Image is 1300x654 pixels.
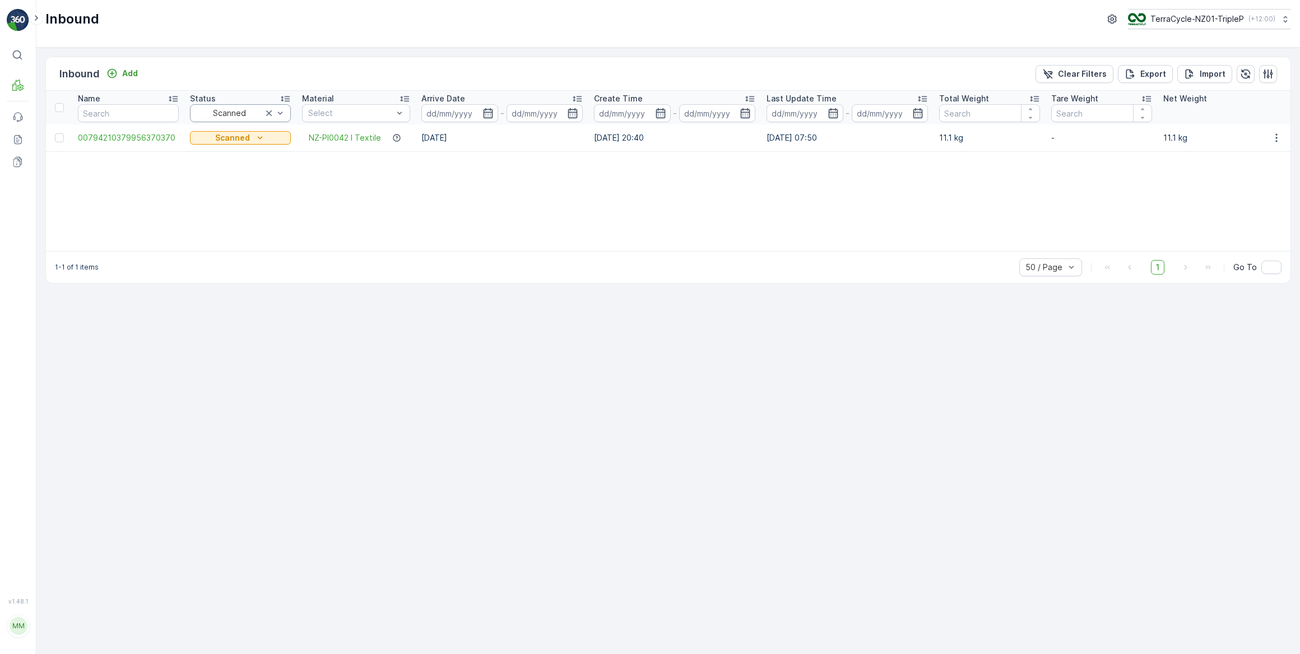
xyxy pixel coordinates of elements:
p: Create Time [594,93,643,104]
input: dd/mm/yyyy [767,104,843,122]
input: Search [939,104,1040,122]
button: Export [1118,65,1173,83]
p: Inbound [59,66,100,82]
div: MM [10,617,27,635]
input: dd/mm/yyyy [507,104,583,122]
td: [DATE] 20:40 [588,124,761,151]
button: Scanned [190,131,291,145]
p: 1-1 of 1 items [55,263,99,272]
p: Tare Weight [1051,93,1098,104]
p: ( +12:00 ) [1248,15,1275,24]
p: - [500,106,504,120]
p: Total Weight [939,93,989,104]
p: Net Weight [1163,93,1207,104]
img: TC_7kpGtVS.png [1128,13,1146,25]
button: Import [1177,65,1232,83]
p: Add [122,68,138,79]
p: - [673,106,677,120]
p: Inbound [45,10,99,28]
p: Select [308,108,393,119]
p: Export [1140,68,1166,80]
td: [DATE] [416,124,588,151]
p: Arrive Date [421,93,465,104]
button: Add [102,67,142,80]
p: Status [190,93,216,104]
p: TerraCycle-NZ01-TripleP [1150,13,1244,25]
p: 11.1 kg [939,132,1040,143]
span: 1 [1151,260,1164,275]
input: Search [78,104,179,122]
p: Material [302,93,334,104]
p: Last Update Time [767,93,837,104]
input: dd/mm/yyyy [421,104,498,122]
p: Clear Filters [1058,68,1107,80]
img: logo [7,9,29,31]
p: - [1051,132,1152,143]
span: v 1.48.1 [7,598,29,605]
button: MM [7,607,29,645]
p: Import [1200,68,1225,80]
td: [DATE] 07:50 [761,124,934,151]
input: dd/mm/yyyy [594,104,671,122]
p: Scanned [215,132,250,143]
p: Name [78,93,100,104]
input: Search [1051,104,1152,122]
p: - [846,106,849,120]
input: dd/mm/yyyy [679,104,756,122]
a: 00794210379956370370 [78,132,179,143]
span: Go To [1233,262,1257,273]
div: Toggle Row Selected [55,133,64,142]
input: dd/mm/yyyy [852,104,928,122]
button: Clear Filters [1036,65,1113,83]
p: 11.1 kg [1163,132,1264,143]
button: TerraCycle-NZ01-TripleP(+12:00) [1128,9,1291,29]
a: NZ-PI0042 I Textile [309,132,381,143]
